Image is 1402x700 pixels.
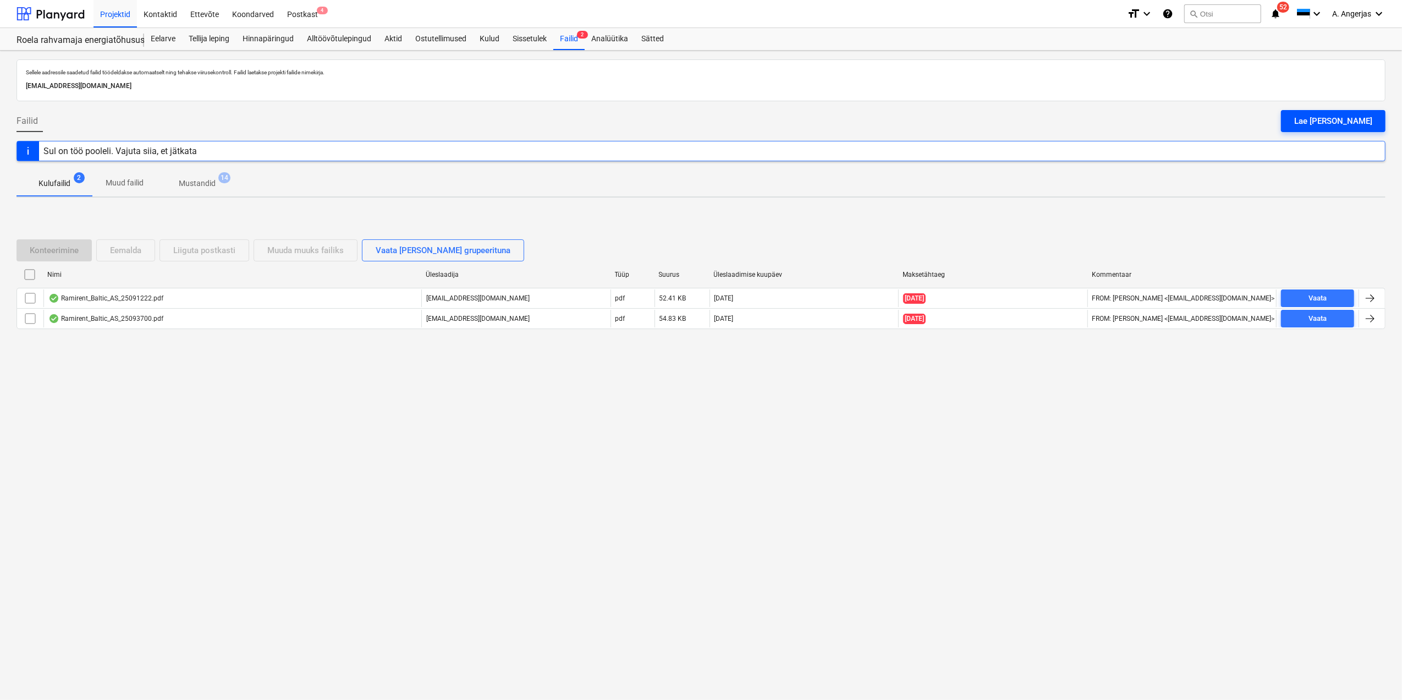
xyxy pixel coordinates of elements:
div: Lae [PERSON_NAME] [1294,114,1372,128]
div: Roela rahvamaja energiatõhususe ehitustööd [ROELA] [17,35,131,46]
a: Ostutellimused [409,28,473,50]
p: Mustandid [179,178,216,189]
p: Kulufailid [39,178,70,189]
span: search [1189,9,1198,18]
i: format_size [1127,7,1140,20]
i: Abikeskus [1162,7,1173,20]
div: 52.41 KB [659,294,686,302]
div: Tüüp [615,271,650,278]
div: Andmed failist loetud [48,294,59,303]
i: keyboard_arrow_down [1372,7,1385,20]
button: Vaata [1281,310,1354,327]
i: keyboard_arrow_down [1140,7,1153,20]
div: Ramirent_Baltic_AS_25091222.pdf [48,294,163,303]
span: [DATE] [903,314,926,324]
span: 4 [317,7,328,14]
p: [EMAIL_ADDRESS][DOMAIN_NAME] [426,314,530,324]
a: Analüütika [585,28,635,50]
div: [DATE] [714,294,734,302]
button: Lae [PERSON_NAME] [1281,110,1385,132]
div: Üleslaadimise kuupäev [714,271,894,278]
button: Vaata [PERSON_NAME] grupeerituna [362,239,524,261]
a: Tellija leping [182,28,236,50]
a: Aktid [378,28,409,50]
span: 2 [577,31,588,39]
div: Nimi [47,271,417,278]
span: 52 [1277,2,1289,13]
button: Vaata [1281,289,1354,307]
a: Eelarve [144,28,182,50]
i: keyboard_arrow_down [1310,7,1323,20]
span: Failid [17,114,38,128]
div: Kommentaar [1092,271,1272,278]
div: [DATE] [714,315,734,322]
div: Failid [553,28,585,50]
div: Vaata [1308,313,1327,325]
p: Sellele aadressile saadetud failid töödeldakse automaatselt ning tehakse viirusekontroll. Failid ... [26,69,1376,76]
div: Üleslaadija [426,271,606,278]
div: Maksetähtaeg [903,271,1083,278]
div: Andmed failist loetud [48,314,59,323]
p: [EMAIL_ADDRESS][DOMAIN_NAME] [426,294,530,303]
a: Failid2 [553,28,585,50]
div: Suurus [659,271,705,278]
span: [DATE] [903,293,926,304]
a: Kulud [473,28,506,50]
button: Otsi [1184,4,1261,23]
div: Sul on töö pooleli. Vajuta siia, et jätkata [43,146,197,156]
div: Vaata [PERSON_NAME] grupeerituna [376,243,510,258]
a: Hinnapäringud [236,28,300,50]
div: pdf [615,294,625,302]
a: Sätted [635,28,670,50]
div: Vaata [1308,292,1327,305]
div: 54.83 KB [659,315,686,322]
a: Sissetulek [506,28,553,50]
p: Muud failid [106,177,144,189]
span: A. Angerjas [1332,9,1371,18]
p: [EMAIL_ADDRESS][DOMAIN_NAME] [26,80,1376,92]
span: 2 [74,172,85,183]
div: pdf [615,315,625,322]
i: notifications [1270,7,1281,20]
span: 14 [218,172,230,183]
div: Ramirent_Baltic_AS_25093700.pdf [48,314,163,323]
a: Alltöövõtulepingud [300,28,378,50]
